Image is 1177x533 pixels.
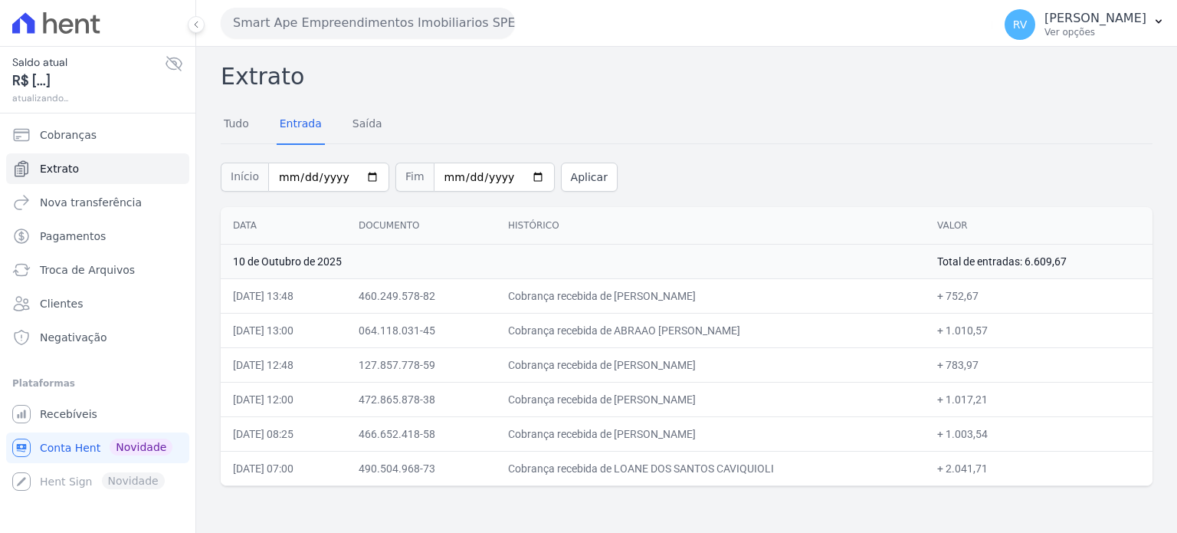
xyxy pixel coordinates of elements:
td: 127.857.778-59 [346,347,496,382]
td: [DATE] 12:48 [221,347,346,382]
a: Tudo [221,105,252,145]
td: 466.652.418-58 [346,416,496,451]
td: [DATE] 08:25 [221,416,346,451]
span: Novidade [110,439,172,456]
td: 472.865.878-38 [346,382,496,416]
th: Histórico [496,207,925,245]
span: Clientes [40,296,83,311]
span: Troca de Arquivos [40,262,135,278]
td: 490.504.968-73 [346,451,496,485]
span: Conta Hent [40,440,100,456]
td: + 1.017,21 [925,382,1152,416]
a: Entrada [277,105,325,145]
button: Aplicar [561,163,618,192]
span: Extrato [40,161,79,176]
span: Cobranças [40,127,97,143]
td: + 2.041,71 [925,451,1152,485]
td: Cobrança recebida de [PERSON_NAME] [496,416,925,451]
span: Fim [395,163,434,192]
p: [PERSON_NAME] [1044,11,1146,26]
th: Documento [346,207,496,245]
span: Pagamentos [40,229,106,244]
a: Clientes [6,288,189,319]
td: 10 de Outubro de 2025 [221,244,925,278]
td: Cobrança recebida de [PERSON_NAME] [496,382,925,416]
a: Conta Hent Novidade [6,433,189,463]
td: Cobrança recebida de [PERSON_NAME] [496,278,925,313]
td: Cobrança recebida de ABRAAO [PERSON_NAME] [496,313,925,347]
td: 064.118.031-45 [346,313,496,347]
td: Cobrança recebida de [PERSON_NAME] [496,347,925,382]
a: Saída [349,105,385,145]
nav: Sidebar [12,120,183,497]
a: Recebíveis [6,399,189,429]
div: Plataformas [12,374,183,393]
td: Total de entradas: 6.609,67 [925,244,1152,278]
span: Recebíveis [40,406,97,422]
span: RV [1013,19,1028,30]
span: R$ [...] [12,71,165,91]
span: Início [221,163,268,192]
td: [DATE] 07:00 [221,451,346,485]
td: 460.249.578-82 [346,278,496,313]
td: [DATE] 13:00 [221,313,346,347]
span: Negativação [40,330,107,345]
span: Nova transferência [40,195,142,210]
span: Saldo atual [12,54,165,71]
h2: Extrato [221,59,1152,94]
td: Cobrança recebida de LOANE DOS SANTOS CAVIQUIOLI [496,451,925,485]
td: [DATE] 13:48 [221,278,346,313]
a: Extrato [6,153,189,184]
a: Pagamentos [6,221,189,252]
a: Cobranças [6,120,189,150]
th: Data [221,207,346,245]
td: + 752,67 [925,278,1152,313]
th: Valor [925,207,1152,245]
a: Negativação [6,322,189,353]
td: + 1.003,54 [925,416,1152,451]
button: Smart Ape Empreendimentos Imobiliarios SPE LTDA [221,8,515,38]
button: RV [PERSON_NAME] Ver opções [992,3,1177,46]
a: Troca de Arquivos [6,255,189,285]
td: + 783,97 [925,347,1152,382]
td: [DATE] 12:00 [221,382,346,416]
span: atualizando... [12,91,165,105]
p: Ver opções [1044,26,1146,38]
a: Nova transferência [6,187,189,218]
td: + 1.010,57 [925,313,1152,347]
